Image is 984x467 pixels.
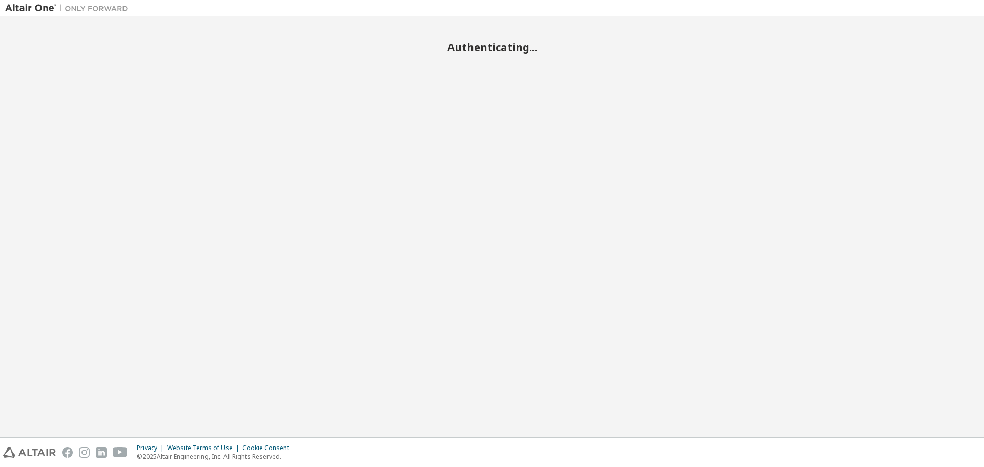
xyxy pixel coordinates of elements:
p: © 2025 Altair Engineering, Inc. All Rights Reserved. [137,452,295,461]
div: Privacy [137,444,167,452]
div: Cookie Consent [242,444,295,452]
img: Altair One [5,3,133,13]
img: linkedin.svg [96,447,107,458]
img: youtube.svg [113,447,128,458]
img: instagram.svg [79,447,90,458]
img: altair_logo.svg [3,447,56,458]
h2: Authenticating... [5,40,979,54]
div: Website Terms of Use [167,444,242,452]
img: facebook.svg [62,447,73,458]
